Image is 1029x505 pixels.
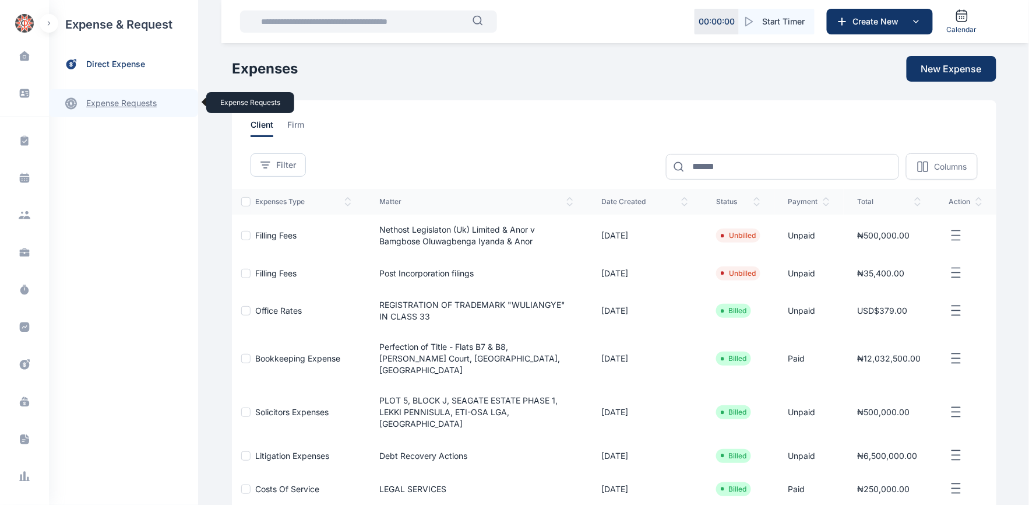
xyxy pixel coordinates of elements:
[365,290,587,332] td: REGISTRATION OF TRADEMARK "WULIANGYE" IN CLASS 33
[774,385,844,439] td: Unpaid
[721,269,756,278] li: Unbilled
[921,62,982,76] span: New Expense
[379,197,573,206] span: matter
[365,439,587,472] td: Debt Recovery Actions
[255,268,297,278] a: Filling Fees
[255,451,329,461] a: Litigation Expenses
[788,197,830,206] span: payment
[848,16,909,27] span: Create New
[365,332,587,385] td: Perfection of Title - Flats B7 & B8, [PERSON_NAME] Court, [GEOGRAPHIC_DATA], [GEOGRAPHIC_DATA]
[942,4,982,39] a: Calendar
[774,332,844,385] td: Paid
[365,385,587,439] td: PLOT 5, BLOCK J, SEAGATE ESTATE PHASE 1, LEKKI PENNISULA, ETI-OSA LGA, [GEOGRAPHIC_DATA]
[858,268,905,278] span: ₦35,400.00
[255,407,329,417] a: Solicitors Expenses
[232,59,298,78] h1: Expenses
[255,353,340,363] a: Bookkeeping Expense
[721,354,746,363] li: Billed
[906,153,978,180] button: Columns
[774,290,844,332] td: Unpaid
[587,332,702,385] td: [DATE]
[255,230,297,240] a: Filling Fees
[858,306,908,315] span: USD$379.00
[49,49,198,80] a: direct expense
[365,257,587,290] td: Post Incorporation filings
[947,25,977,34] span: Calendar
[858,484,910,494] span: ₦250,000.00
[721,451,746,461] li: Billed
[827,9,933,34] button: Create New
[587,439,702,472] td: [DATE]
[739,9,815,34] button: Start Timer
[858,353,921,363] span: ₦12,032,500.00
[287,119,304,137] span: firm
[255,484,319,494] a: Costs of Service
[86,58,145,71] span: direct expense
[587,257,702,290] td: [DATE]
[721,408,746,417] li: Billed
[721,231,756,240] li: Unbilled
[255,306,302,315] a: Office Rates
[858,451,918,461] span: ₦6,500,000.00
[858,230,910,240] span: ₦500,000.00
[251,153,306,177] button: Filter
[721,485,746,494] li: Billed
[721,306,746,315] li: Billed
[255,197,351,206] span: expenses type
[774,257,844,290] td: Unpaid
[251,119,287,137] a: client
[858,197,921,206] span: total
[762,16,805,27] span: Start Timer
[774,215,844,257] td: Unpaid
[276,159,296,171] span: Filter
[287,119,318,137] a: firm
[934,161,967,173] p: Columns
[587,290,702,332] td: [DATE]
[49,80,198,117] div: expense requestsexpense requests
[587,385,702,439] td: [DATE]
[365,215,587,257] td: Nethost Legislaton (Uk) Limited & Anor v Bamgbose Oluwagbenga Iyanda & Anor
[251,119,273,137] span: client
[716,197,760,206] span: status
[907,56,996,82] button: New Expense
[949,197,982,206] span: action
[587,215,702,257] td: [DATE]
[774,439,844,472] td: Unpaid
[858,407,910,417] span: ₦500,000.00
[49,89,198,117] a: expense requests
[699,16,735,27] p: 00 : 00 : 00
[601,197,688,206] span: date created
